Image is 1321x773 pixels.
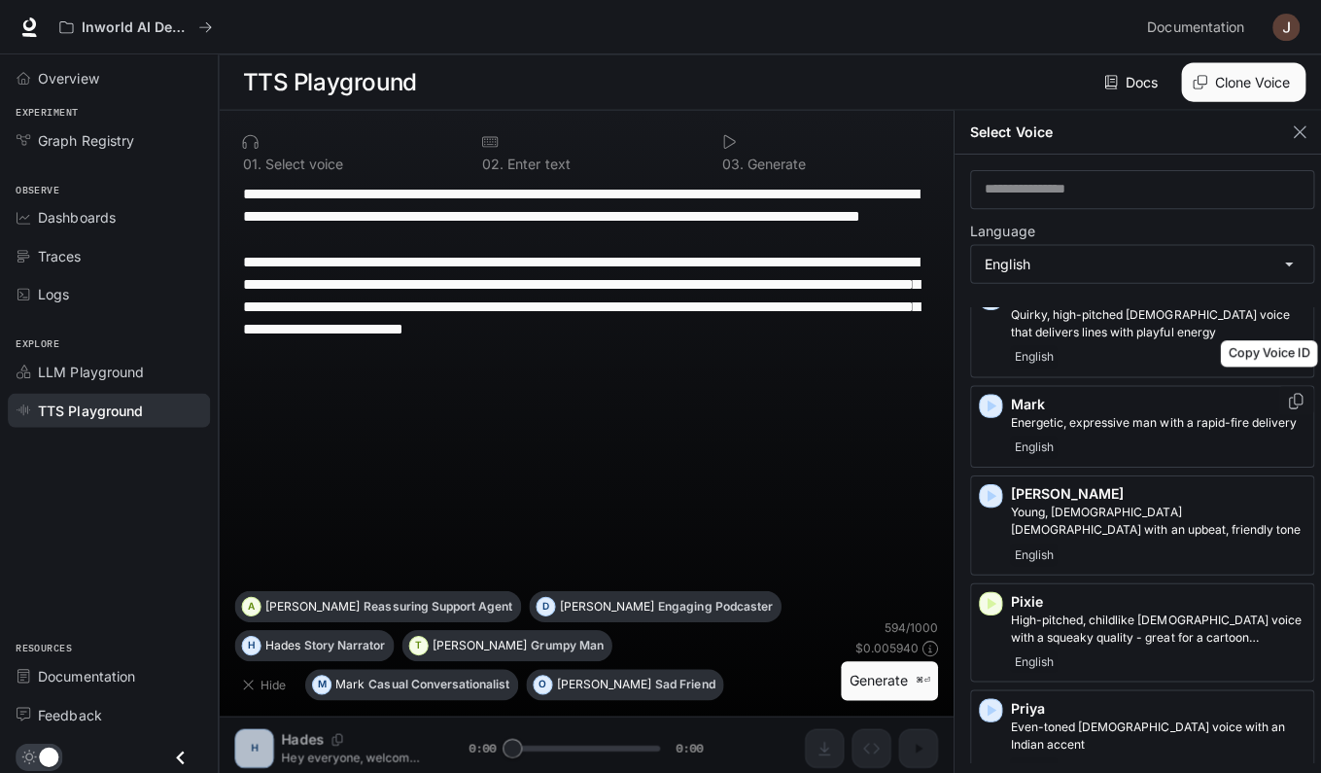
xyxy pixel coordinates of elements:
p: Pixie [1004,588,1298,608]
button: Generate⌘⏎ [836,657,932,697]
p: 0 2 . [479,157,501,170]
p: Hades [263,636,298,648]
p: Quirky, high-pitched female voice that delivers lines with playful energy [1004,304,1298,339]
p: 594 / 1000 [879,615,932,632]
a: TTS Playground [8,391,209,425]
button: Copy Voice ID [1278,391,1298,406]
p: Mark [333,675,363,686]
p: 0 1 . [241,157,260,170]
div: H [241,626,259,657]
p: Sad Friend [651,675,711,686]
a: LLM Playground [8,353,209,387]
p: ⌘⏎ [910,671,924,683]
p: [PERSON_NAME] [556,597,650,609]
p: Enter text [501,157,567,170]
p: Generate [739,157,801,170]
p: [PERSON_NAME] [1004,481,1298,501]
p: Engaging Podcaster [654,597,768,609]
h1: TTS Playground [241,62,414,101]
div: English [965,244,1305,281]
span: Dashboards [38,206,115,227]
a: Documentation [8,655,209,689]
p: Story Narrator [302,636,383,648]
p: High-pitched, childlike female voice with a squeaky quality - great for a cartoon character [1004,608,1298,643]
span: Documentation [38,662,134,683]
a: Docs [1094,62,1159,101]
p: $ 0.005940 [850,636,913,652]
button: T[PERSON_NAME]Grumpy Man [400,626,608,657]
span: English [1004,433,1051,456]
span: Dark mode toggle [39,741,58,762]
button: D[PERSON_NAME]Engaging Podcaster [526,587,777,618]
a: Dashboards [8,199,209,233]
button: Clone Voice [1174,62,1298,101]
div: T [407,626,425,657]
p: Energetic, expressive man with a rapid-fire delivery [1004,411,1298,429]
button: User avatar [1259,8,1298,47]
a: Logs [8,275,209,309]
span: English [1004,540,1051,563]
p: 0 3 . [717,157,739,170]
p: [PERSON_NAME] [263,597,358,609]
button: HHadesStory Narrator [233,626,392,657]
p: Grumpy Man [528,636,600,648]
p: [PERSON_NAME] [430,636,524,648]
div: A [241,587,259,618]
span: English [1004,647,1051,670]
a: Overview [8,60,209,94]
div: O [531,665,548,696]
p: Reassuring Support Agent [362,597,509,609]
div: D [534,587,551,618]
span: English [1004,343,1051,367]
a: Graph Registry [8,123,209,157]
div: M [311,665,329,696]
p: Language [964,223,1028,236]
button: A[PERSON_NAME]Reassuring Support Agent [233,587,518,618]
span: TTS Playground [38,398,142,418]
span: Traces [38,244,81,264]
p: Priya [1004,694,1298,714]
p: Casual Conversationalist [366,675,506,686]
span: Graph Registry [38,129,133,150]
button: O[PERSON_NAME]Sad Friend [523,665,719,696]
span: Feedback [38,700,101,720]
a: Documentation [1132,8,1251,47]
div: Copy Voice ID [1213,338,1309,365]
a: Feedback [8,693,209,727]
button: MMarkCasual Conversationalist [303,665,515,696]
button: Hide [233,665,295,696]
img: User avatar [1265,14,1292,41]
p: Inworld AI Demos [81,19,190,36]
p: Select voice [260,157,341,170]
p: [PERSON_NAME] [553,675,647,686]
p: Even-toned female voice with an Indian accent [1004,714,1298,749]
span: Overview [38,67,98,88]
button: All workspaces [51,8,220,47]
span: Documentation [1140,16,1236,40]
p: Young, British female with an upbeat, friendly tone [1004,501,1298,536]
span: Logs [38,282,69,302]
button: Close drawer [157,733,201,773]
a: Traces [8,237,209,271]
p: Mark [1004,392,1298,411]
span: LLM Playground [38,360,143,380]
